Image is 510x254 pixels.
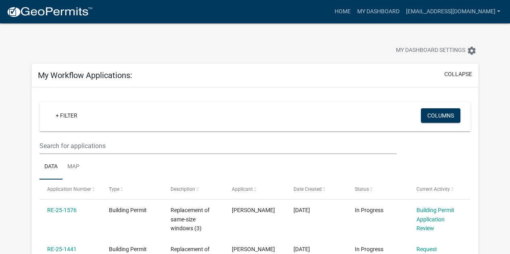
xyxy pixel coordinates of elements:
a: Data [40,154,62,180]
span: Status [355,186,369,192]
input: Search for applications [40,138,396,154]
span: 08/21/2025 [294,207,310,213]
span: 08/06/2025 [294,246,310,252]
button: My Dashboard Settingssettings [389,43,483,58]
datatable-header-cell: Current Activity [409,180,470,199]
span: In Progress [355,246,383,252]
span: Date Created [294,186,322,192]
a: My Dashboard [354,4,403,19]
span: Application Number [47,186,91,192]
datatable-header-cell: Application Number [40,180,101,199]
a: RE-25-1576 [47,207,77,213]
span: Replacement of same-size windows (3) [171,207,210,232]
span: In Progress [355,207,383,213]
i: settings [467,46,477,56]
span: Description [171,186,195,192]
datatable-header-cell: Applicant [224,180,286,199]
span: Building Permit [109,246,147,252]
span: Current Activity [416,186,450,192]
h5: My Workflow Applications: [38,70,132,80]
a: + Filter [49,108,84,123]
span: Applicant [232,186,253,192]
span: My Dashboard Settings [396,46,465,56]
span: Building Permit [109,207,147,213]
datatable-header-cell: Description [162,180,224,199]
a: RE-25-1441 [47,246,77,252]
a: Map [62,154,84,180]
button: Columns [421,108,460,123]
span: James Cruz [232,246,275,252]
datatable-header-cell: Type [101,180,163,199]
a: [EMAIL_ADDRESS][DOMAIN_NAME] [403,4,504,19]
datatable-header-cell: Status [347,180,409,199]
button: collapse [444,70,472,78]
a: Building Permit Application Review [416,207,454,232]
span: James Cruz [232,207,275,213]
span: Type [109,186,119,192]
datatable-header-cell: Date Created [286,180,348,199]
a: Home [331,4,354,19]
